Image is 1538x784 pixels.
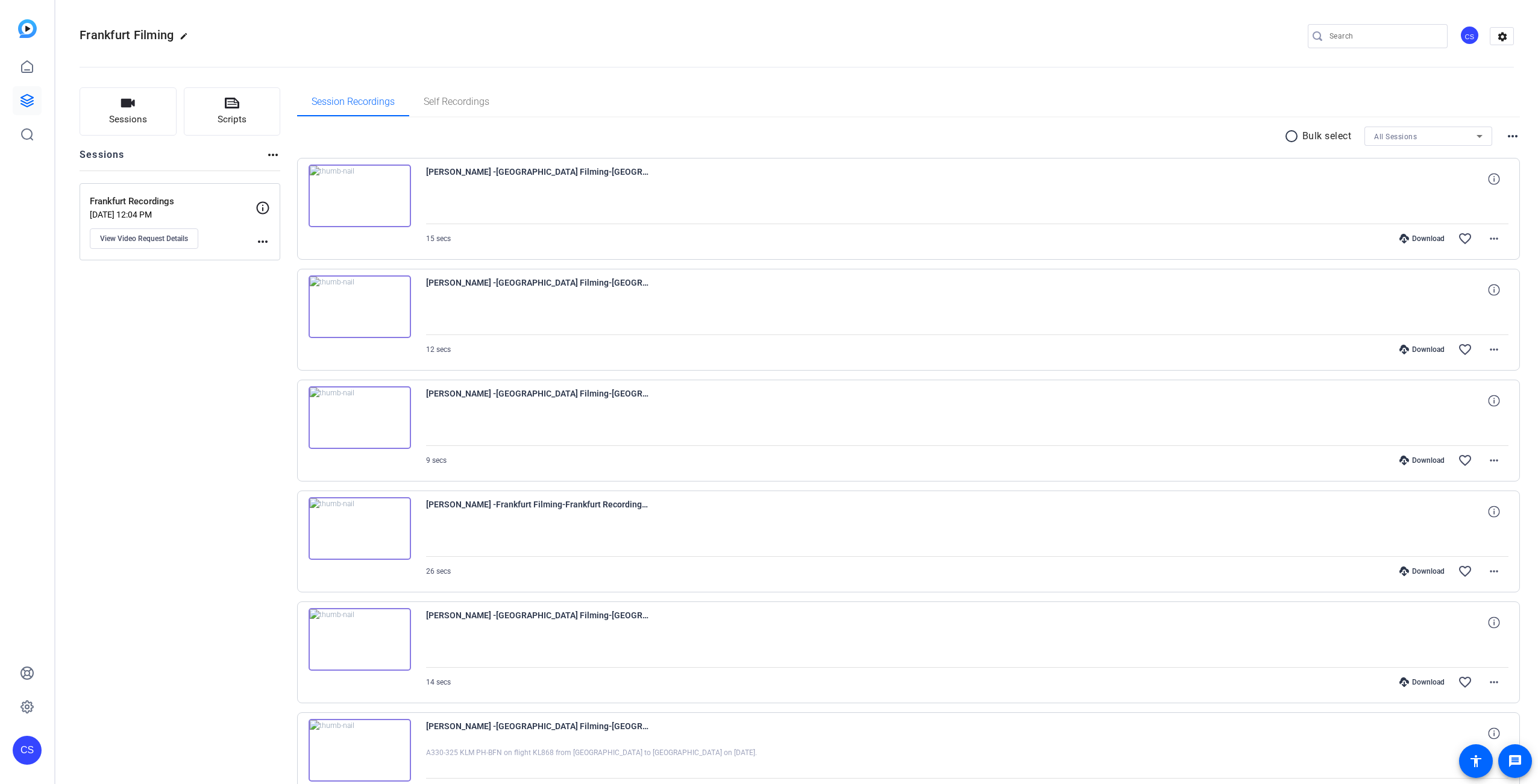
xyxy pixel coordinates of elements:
[1487,564,1501,579] mat-icon: more_horiz
[1487,453,1501,468] mat-icon: more_horiz
[309,719,411,782] img: thumb-nail
[1393,566,1451,576] div: Download
[426,234,451,243] span: 15 secs
[1284,129,1302,143] mat-icon: radio_button_unchecked
[309,386,411,449] img: thumb-nail
[424,97,489,107] span: Self Recordings
[1302,129,1352,143] p: Bulk select
[80,28,174,42] span: Frankfurt Filming
[1487,231,1501,246] mat-icon: more_horiz
[100,234,188,243] span: View Video Request Details
[1458,342,1472,357] mat-icon: favorite_border
[256,234,270,249] mat-icon: more_horiz
[426,456,447,465] span: 9 secs
[13,736,42,765] div: CS
[1487,342,1501,357] mat-icon: more_horiz
[218,113,246,127] span: Scripts
[1393,456,1451,465] div: Download
[90,195,256,209] p: Frankfurt Recordings
[1458,564,1472,579] mat-icon: favorite_border
[1469,754,1483,768] mat-icon: accessibility
[109,113,147,127] span: Sessions
[184,87,281,136] button: Scripts
[426,165,649,193] span: [PERSON_NAME] -[GEOGRAPHIC_DATA] Filming-[GEOGRAPHIC_DATA] Recordings-1759137069409-webcam
[1329,29,1438,43] input: Search
[426,608,649,637] span: [PERSON_NAME] -[GEOGRAPHIC_DATA] Filming-[GEOGRAPHIC_DATA] Recordings-1759057627251-webcam
[80,148,125,171] h2: Sessions
[1460,25,1481,46] ngx-avatar: Carl Schmidt
[90,210,256,219] p: [DATE] 12:04 PM
[1505,129,1520,143] mat-icon: more_horiz
[312,97,395,107] span: Session Recordings
[266,148,280,162] mat-icon: more_horiz
[1487,675,1501,689] mat-icon: more_horiz
[1490,28,1514,46] mat-icon: settings
[180,32,194,46] mat-icon: edit
[1458,453,1472,468] mat-icon: favorite_border
[426,497,649,526] span: [PERSON_NAME] -Frankfurt Filming-Frankfurt Recordings-1759124042920-webcam
[1458,231,1472,246] mat-icon: favorite_border
[1460,25,1480,45] div: CS
[18,19,37,38] img: blue-gradient.svg
[309,275,411,338] img: thumb-nail
[1393,234,1451,243] div: Download
[1393,677,1451,687] div: Download
[309,608,411,671] img: thumb-nail
[426,678,451,686] span: 14 secs
[80,87,177,136] button: Sessions
[1374,133,1417,141] span: All Sessions
[1393,345,1451,354] div: Download
[1458,675,1472,689] mat-icon: favorite_border
[426,345,451,354] span: 12 secs
[309,497,411,560] img: thumb-nail
[1508,754,1522,768] mat-icon: message
[426,386,649,415] span: [PERSON_NAME] -[GEOGRAPHIC_DATA] Filming-[GEOGRAPHIC_DATA] Recordings-1759130014761-webcam
[90,228,198,249] button: View Video Request Details
[426,275,649,304] span: [PERSON_NAME] -[GEOGRAPHIC_DATA] Filming-[GEOGRAPHIC_DATA] Recordings-1759131436239-webcam
[309,165,411,227] img: thumb-nail
[426,567,451,575] span: 26 secs
[426,719,649,748] span: [PERSON_NAME] -[GEOGRAPHIC_DATA] Filming-[GEOGRAPHIC_DATA] Recordings-1759057392965-webcam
